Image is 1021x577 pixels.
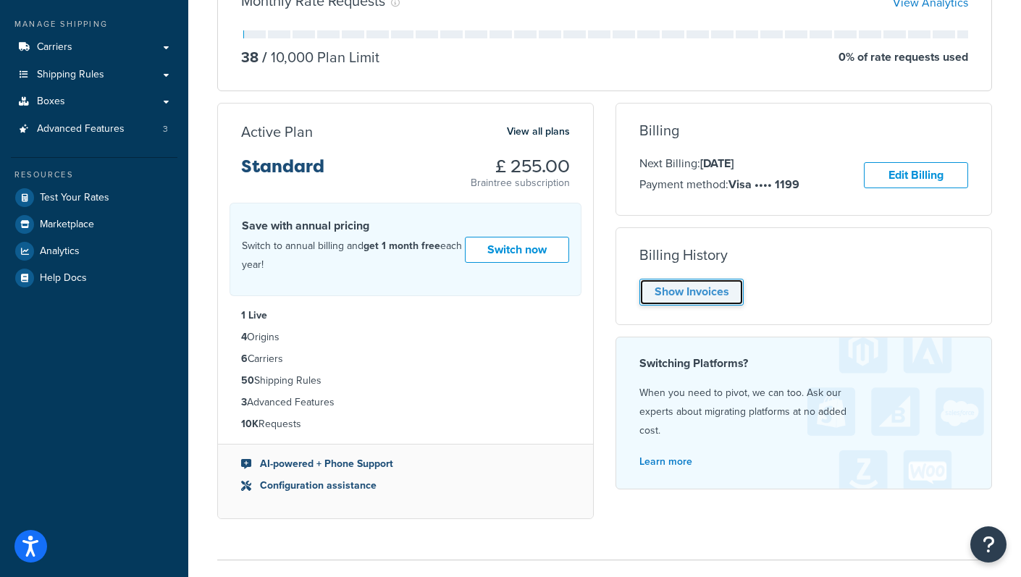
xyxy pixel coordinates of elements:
[11,62,177,88] a: Shipping Rules
[241,351,570,367] li: Carriers
[40,192,109,204] span: Test Your Rates
[839,47,968,67] p: 0 % of rate requests used
[40,245,80,258] span: Analytics
[639,384,968,440] p: When you need to pivot, we can too. Ask our experts about migrating platforms at no added cost.
[241,351,248,366] strong: 6
[40,272,87,285] span: Help Docs
[639,454,692,469] a: Learn more
[639,355,968,372] h4: Switching Platforms?
[11,265,177,291] a: Help Docs
[241,329,570,345] li: Origins
[241,416,259,431] strong: 10K
[11,211,177,237] a: Marketplace
[639,122,679,138] h3: Billing
[241,478,570,494] li: Configuration assistance
[970,526,1007,563] button: Open Resource Center
[37,96,65,108] span: Boxes
[639,279,744,306] a: Show Invoices
[11,34,177,61] a: Carriers
[728,176,799,193] strong: Visa •••• 1199
[163,123,168,135] span: 3
[471,157,570,176] h3: £ 255.00
[37,41,72,54] span: Carriers
[11,169,177,181] div: Resources
[639,247,728,263] h3: Billing History
[241,373,570,389] li: Shipping Rules
[864,162,968,189] a: Edit Billing
[11,18,177,30] div: Manage Shipping
[241,395,247,410] strong: 3
[259,47,379,67] p: 10,000 Plan Limit
[11,116,177,143] a: Advanced Features 3
[242,237,465,274] p: Switch to annual billing and each year!
[40,219,94,231] span: Marketplace
[241,124,313,140] h3: Active Plan
[241,416,570,432] li: Requests
[241,157,324,188] h3: Standard
[241,47,259,67] p: 38
[241,373,254,388] strong: 50
[700,155,734,172] strong: [DATE]
[37,69,104,81] span: Shipping Rules
[364,238,440,253] strong: get 1 month free
[507,122,570,141] a: View all plans
[262,46,267,68] span: /
[11,116,177,143] li: Advanced Features
[241,308,267,323] strong: 1 Live
[639,154,799,173] p: Next Billing:
[465,237,569,264] a: Switch now
[471,176,570,190] p: Braintree subscription
[11,88,177,115] a: Boxes
[11,185,177,211] a: Test Your Rates
[241,395,570,410] li: Advanced Features
[37,123,125,135] span: Advanced Features
[11,238,177,264] a: Analytics
[242,217,465,235] h4: Save with annual pricing
[639,175,799,194] p: Payment method:
[241,329,247,345] strong: 4
[241,456,570,472] li: AI-powered + Phone Support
